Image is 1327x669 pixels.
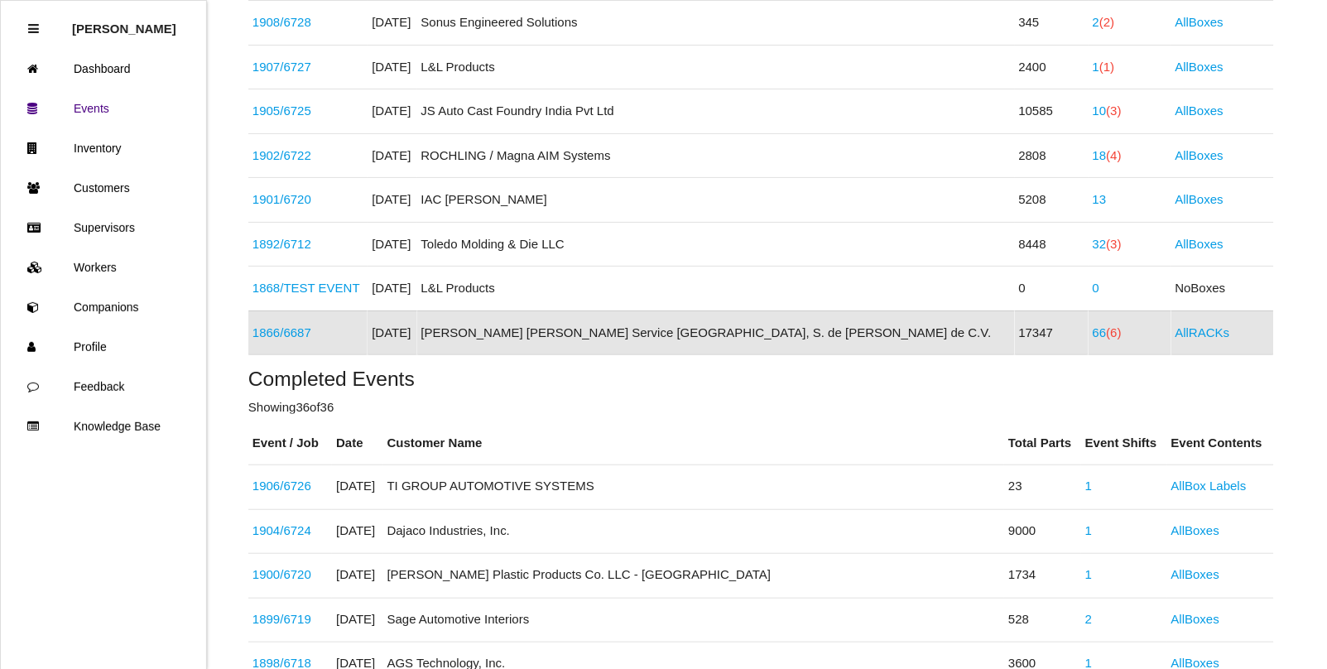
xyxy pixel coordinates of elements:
[332,554,382,599] td: [DATE]
[1093,237,1122,251] a: 32(3)
[252,13,363,32] div: 68405582AB
[248,398,1274,417] p: Showing 36 of 36
[1015,89,1089,134] td: 10585
[1167,421,1274,465] th: Event Contents
[383,554,1005,599] td: [PERSON_NAME] Plastic Products Co. LLC - [GEOGRAPHIC_DATA]
[28,9,39,49] div: Close
[252,281,360,295] a: 1868/TEST EVENT
[383,598,1005,643] td: Sage Automotive Interiors
[252,611,328,630] div: 3T1YL3RC
[368,178,416,223] td: [DATE]
[1,89,206,128] a: Events
[417,89,1015,134] td: JS Auto Cast Foundry India Pvt Ltd
[1093,148,1122,162] a: 18(4)
[1085,568,1092,582] a: 1
[1107,237,1122,251] span: (3)
[1081,421,1167,465] th: Event Shifts
[252,190,363,209] div: PJ6B S045A76 AG3JA6
[1176,60,1224,74] a: AllBoxes
[1171,613,1219,627] a: AllBoxes
[1004,421,1081,465] th: Total Parts
[1,128,206,168] a: Inventory
[252,568,311,582] a: 1900/6720
[252,237,311,251] a: 1892/6712
[417,267,1015,311] td: L&L Products
[383,509,1005,554] td: Dajaco Industries, Inc.
[368,45,416,89] td: [DATE]
[252,522,328,541] div: 38793 Baffle Clip
[383,421,1005,465] th: Customer Name
[1176,237,1224,251] a: AllBoxes
[1015,267,1089,311] td: 0
[1093,192,1107,206] a: 13
[1085,613,1092,627] a: 2
[252,102,363,121] div: 10301666
[1004,554,1081,599] td: 1734
[368,267,416,311] td: [DATE]
[252,566,328,585] div: LJ6B-S281B28-AA (78720)
[1176,103,1224,118] a: AllBoxes
[1093,325,1122,339] a: 66(6)
[252,15,311,29] a: 1908/6728
[368,1,416,46] td: [DATE]
[1004,465,1081,510] td: 23
[1,168,206,208] a: Customers
[1093,281,1099,295] a: 0
[1,248,206,287] a: Workers
[332,509,382,554] td: [DATE]
[332,421,382,465] th: Date
[1004,598,1081,643] td: 528
[1176,192,1224,206] a: AllBoxes
[1015,178,1089,223] td: 5208
[1015,45,1089,89] td: 2400
[332,598,382,643] td: [DATE]
[417,178,1015,223] td: IAC [PERSON_NAME]
[1099,15,1114,29] span: (2)
[1107,325,1122,339] span: (6)
[368,222,416,267] td: [DATE]
[1004,509,1081,554] td: 9000
[1015,310,1089,355] td: 17347
[1,367,206,407] a: Feedback
[383,465,1005,510] td: TI GROUP AUTOMOTIVE SYSTEMS
[252,478,328,497] div: HJPA0013ACF30
[368,89,416,134] td: [DATE]
[252,325,311,339] a: 1866/6687
[252,235,363,254] div: 68427781AA; 68340793AA
[1,287,206,327] a: Companions
[252,279,363,298] div: TEST EVENT
[1171,524,1219,538] a: AllBoxes
[252,60,311,74] a: 1907/6727
[332,465,382,510] td: [DATE]
[417,310,1015,355] td: [PERSON_NAME] [PERSON_NAME] Service [GEOGRAPHIC_DATA], S. de [PERSON_NAME] de C.V.
[252,524,311,538] a: 1904/6724
[252,324,363,343] div: 68546289AB (@ Magna AIM)
[1,49,206,89] a: Dashboard
[1099,60,1114,74] span: (1)
[1107,103,1122,118] span: (3)
[252,103,311,118] a: 1905/6725
[1176,148,1224,162] a: AllBoxes
[252,613,311,627] a: 1899/6719
[252,147,363,166] div: 68425775AD
[417,222,1015,267] td: Toledo Molding & Die LLC
[72,9,176,36] p: Rosie Blandino
[1,327,206,367] a: Profile
[417,45,1015,89] td: L&L Products
[1015,133,1089,178] td: 2808
[1171,267,1274,311] td: No Boxes
[1093,60,1115,74] a: 1(1)
[1085,524,1092,538] a: 1
[248,421,332,465] th: Event / Job
[252,192,311,206] a: 1901/6720
[1176,15,1224,29] a: AllBoxes
[1171,568,1219,582] a: AllBoxes
[1085,479,1092,493] a: 1
[368,310,416,355] td: [DATE]
[1093,103,1122,118] a: 10(3)
[1,208,206,248] a: Supervisors
[417,1,1015,46] td: Sonus Engineered Solutions
[252,479,311,493] a: 1906/6726
[1176,325,1230,339] a: AllRACKs
[368,133,416,178] td: [DATE]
